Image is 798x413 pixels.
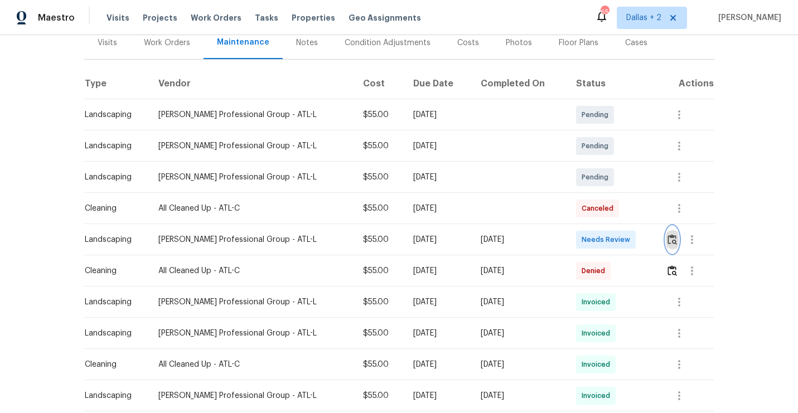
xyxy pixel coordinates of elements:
[84,68,149,99] th: Type
[404,68,472,99] th: Due Date
[85,390,141,401] div: Landscaping
[158,140,345,152] div: [PERSON_NAME] Professional Group - ATL-L
[363,172,396,183] div: $55.00
[601,7,608,18] div: 65
[582,359,615,370] span: Invoiced
[413,390,463,401] div: [DATE]
[158,203,345,214] div: All Cleaned Up - ATL-C
[158,359,345,370] div: All Cleaned Up - ATL-C
[158,390,345,401] div: [PERSON_NAME] Professional Group - ATL-L
[85,328,141,339] div: Landscaping
[582,109,613,120] span: Pending
[38,12,75,23] span: Maestro
[363,359,396,370] div: $55.00
[472,68,567,99] th: Completed On
[582,172,613,183] span: Pending
[85,109,141,120] div: Landscaping
[85,234,141,245] div: Landscaping
[363,234,396,245] div: $55.00
[158,109,345,120] div: [PERSON_NAME] Professional Group - ATL-L
[506,37,532,48] div: Photos
[85,359,141,370] div: Cleaning
[413,328,463,339] div: [DATE]
[85,265,141,276] div: Cleaning
[85,203,141,214] div: Cleaning
[582,140,613,152] span: Pending
[85,297,141,308] div: Landscaping
[143,12,177,23] span: Projects
[354,68,405,99] th: Cost
[363,297,396,308] div: $55.00
[363,203,396,214] div: $55.00
[714,12,781,23] span: [PERSON_NAME]
[292,12,335,23] span: Properties
[457,37,479,48] div: Costs
[413,172,463,183] div: [DATE]
[481,390,558,401] div: [DATE]
[625,37,647,48] div: Cases
[582,265,610,276] span: Denied
[413,203,463,214] div: [DATE]
[626,12,661,23] span: Dallas + 2
[363,328,396,339] div: $55.00
[481,297,558,308] div: [DATE]
[345,37,431,48] div: Condition Adjustments
[158,265,345,276] div: All Cleaned Up - ATL-C
[158,297,345,308] div: [PERSON_NAME] Professional Group - ATL-L
[158,328,345,339] div: [PERSON_NAME] Professional Group - ATL-L
[363,265,396,276] div: $55.00
[98,37,117,48] div: Visits
[666,226,679,253] button: Review Icon
[413,140,463,152] div: [DATE]
[413,359,463,370] div: [DATE]
[217,37,269,48] div: Maintenance
[666,257,679,284] button: Review Icon
[107,12,129,23] span: Visits
[668,265,677,276] img: Review Icon
[149,68,354,99] th: Vendor
[158,234,345,245] div: [PERSON_NAME] Professional Group - ATL-L
[567,68,657,99] th: Status
[85,140,141,152] div: Landscaping
[481,328,558,339] div: [DATE]
[413,109,463,120] div: [DATE]
[349,12,421,23] span: Geo Assignments
[582,234,635,245] span: Needs Review
[582,297,615,308] span: Invoiced
[363,390,396,401] div: $55.00
[413,297,463,308] div: [DATE]
[582,203,618,214] span: Canceled
[657,68,714,99] th: Actions
[582,390,615,401] span: Invoiced
[255,14,278,22] span: Tasks
[668,234,677,245] img: Review Icon
[481,265,558,276] div: [DATE]
[413,234,463,245] div: [DATE]
[413,265,463,276] div: [DATE]
[144,37,190,48] div: Work Orders
[85,172,141,183] div: Landscaping
[481,359,558,370] div: [DATE]
[191,12,241,23] span: Work Orders
[158,172,345,183] div: [PERSON_NAME] Professional Group - ATL-L
[296,37,318,48] div: Notes
[363,140,396,152] div: $55.00
[582,328,615,339] span: Invoiced
[363,109,396,120] div: $55.00
[559,37,598,48] div: Floor Plans
[481,234,558,245] div: [DATE]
